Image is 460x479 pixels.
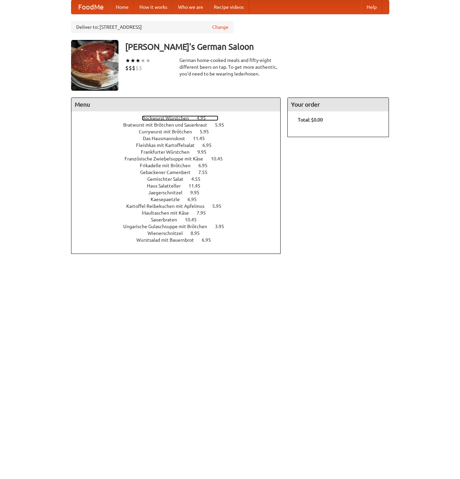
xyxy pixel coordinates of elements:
span: 11.45 [193,136,212,141]
span: 4.95 [197,115,213,121]
a: Das Hausmannskost 11.45 [143,136,217,141]
div: German home-cooked meals and fifty-eight different beers on tap. To get more authentic, you'd nee... [179,57,281,77]
li: ★ [135,57,140,64]
a: Frikadelle mit Brötchen 6.95 [140,163,220,168]
a: Bratwurst mit Brötchen und Sauerkraut 5.95 [123,122,237,128]
div: Deliver to: [STREET_ADDRESS] [71,21,234,33]
span: Bockwurst Würstchen [142,115,196,121]
li: ★ [125,57,130,64]
a: Help [361,0,382,14]
span: Currywurst mit Brötchen [139,129,199,134]
span: 5.95 [200,129,216,134]
a: Kaesepaetzle 6.95 [151,197,209,202]
li: ★ [130,57,135,64]
a: Fleishkas mit Kartoffelsalat 6.95 [136,143,224,148]
li: ★ [140,57,146,64]
a: Gemischter Salat 4.55 [147,176,213,182]
a: FoodMe [71,0,110,14]
span: Französische Zwiebelsuppe mit Käse [125,156,210,161]
h3: [PERSON_NAME]'s German Saloon [125,40,389,53]
a: Change [212,24,228,30]
span: Fleishkas mit Kartoffelsalat [136,143,201,148]
span: 6.95 [202,143,218,148]
a: Bockwurst Würstchen 4.95 [142,115,218,121]
a: Kartoffel Reibekuchen mit Apfelmus 5.95 [126,203,234,209]
li: $ [139,64,142,72]
span: Frikadelle mit Brötchen [140,163,197,168]
a: Wienerschnitzel 8.95 [148,231,212,236]
span: 6.95 [202,237,218,243]
li: $ [125,64,129,72]
a: Maultaschen mit Käse 7.95 [142,210,218,216]
a: Wurstsalad mit Bauernbrot 6.95 [136,237,223,243]
span: 7.95 [197,210,213,216]
span: Wurstsalad mit Bauernbrot [136,237,201,243]
span: 4.55 [191,176,207,182]
span: Wienerschnitzel [148,231,190,236]
span: 9.95 [197,149,213,155]
a: How it works [134,0,173,14]
span: 9.95 [190,190,206,195]
a: Frankfurter Würstchen 9.95 [141,149,219,155]
span: 10.45 [211,156,229,161]
li: ★ [146,57,151,64]
span: Maultaschen mit Käse [142,210,196,216]
h4: Your order [288,98,389,111]
a: Ungarische Gulaschsuppe mit Brötchen 3.95 [123,224,237,229]
b: Total: $0.00 [298,117,323,123]
span: Ungarische Gulaschsuppe mit Brötchen [123,224,214,229]
a: Currywurst mit Brötchen 5.95 [139,129,221,134]
span: Jaegerschnitzel [148,190,189,195]
li: $ [135,64,139,72]
li: $ [129,64,132,72]
a: Home [110,0,134,14]
a: Who we are [173,0,209,14]
span: Gemischter Salat [147,176,190,182]
span: Kaesepaetzle [151,197,187,202]
span: 6.95 [198,163,214,168]
li: $ [132,64,135,72]
span: Bratwurst mit Brötchen und Sauerkraut [123,122,214,128]
span: Frankfurter Würstchen [141,149,196,155]
span: Kartoffel Reibekuchen mit Apfelmus [126,203,211,209]
a: Haus Salatteller 11.45 [147,183,213,189]
a: Französische Zwiebelsuppe mit Käse 10.45 [125,156,235,161]
span: 11.45 [189,183,207,189]
h4: Menu [71,98,281,111]
span: Haus Salatteller [147,183,188,189]
span: Gebackener Camenbert [140,170,197,175]
a: Recipe videos [209,0,249,14]
span: 5.95 [215,122,231,128]
span: 10.45 [185,217,203,222]
span: 6.95 [188,197,203,202]
img: angular.jpg [71,40,118,91]
a: Jaegerschnitzel 9.95 [148,190,212,195]
span: 3.95 [215,224,231,229]
a: Gebackener Camenbert 7.55 [140,170,220,175]
span: Sauerbraten [151,217,184,222]
span: 7.55 [198,170,214,175]
a: Sauerbraten 10.45 [151,217,209,222]
span: Das Hausmannskost [143,136,192,141]
span: 8.95 [191,231,206,236]
span: 5.95 [212,203,228,209]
